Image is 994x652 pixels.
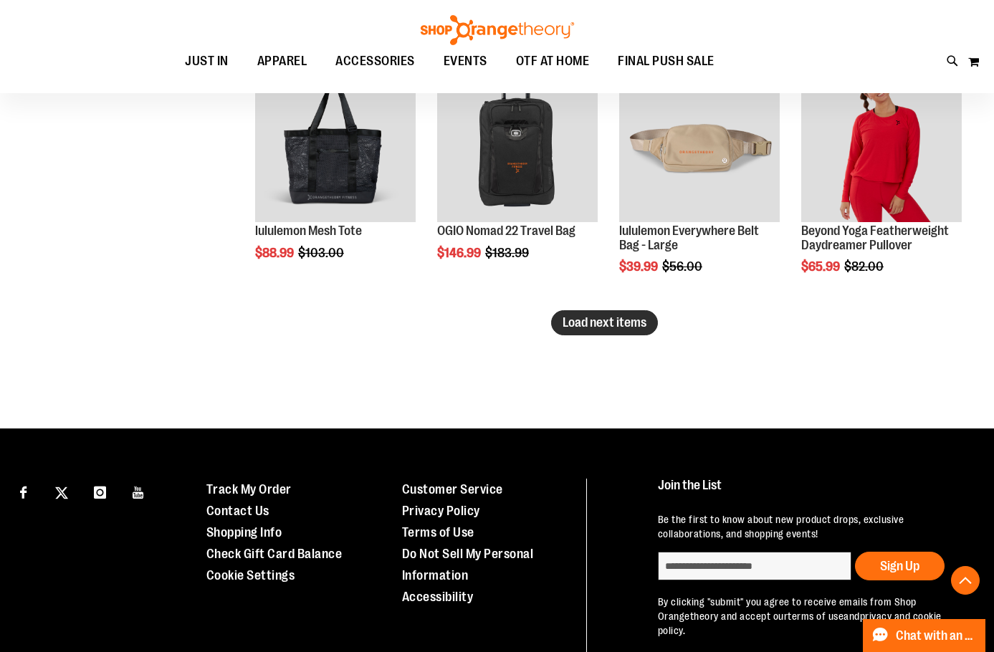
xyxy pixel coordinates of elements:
[437,62,598,222] img: Product image for OGIO Nomad 22 Travel Bag
[444,45,487,77] span: EVENTS
[516,45,590,77] span: OTF AT HOME
[658,552,851,580] input: enter email
[612,54,787,311] div: product
[206,547,343,561] a: Check Gift Card Balance
[257,45,307,77] span: APPAREL
[402,525,474,540] a: Terms of Use
[206,525,282,540] a: Shopping Info
[87,479,113,504] a: Visit our Instagram page
[402,547,534,583] a: Do Not Sell My Personal Information
[658,479,967,505] h4: Join the List
[437,224,575,238] a: OGIO Nomad 22 Travel Bag
[255,62,416,222] img: Product image for lululemon Mesh Tote
[248,54,423,297] div: product
[951,566,980,595] button: Back To Top
[801,62,962,224] a: Product image for Beyond Yoga Featherweight Daydreamer Pullover
[619,62,780,224] a: Product image for lululemon Everywhere Belt Bag LargeSALE
[863,619,986,652] button: Chat with an Expert
[619,62,780,222] img: Product image for lululemon Everywhere Belt Bag Large
[206,504,269,518] a: Contact Us
[402,482,503,497] a: Customer Service
[55,486,68,499] img: Twitter
[11,479,36,504] a: Visit our Facebook page
[896,629,977,643] span: Chat with an Expert
[335,45,415,77] span: ACCESSORIES
[206,482,292,497] a: Track My Order
[658,512,967,541] p: Be the first to know about new product drops, exclusive collaborations, and shopping events!
[801,224,949,252] a: Beyond Yoga Featherweight Daydreamer Pullover
[844,259,886,274] span: $82.00
[801,62,962,222] img: Product image for Beyond Yoga Featherweight Daydreamer Pullover
[298,246,346,260] span: $103.00
[618,45,715,77] span: FINAL PUSH SALE
[801,259,842,274] span: $65.99
[430,54,605,297] div: product
[880,559,919,573] span: Sign Up
[437,246,483,260] span: $146.99
[855,552,945,580] button: Sign Up
[794,54,969,311] div: product
[551,310,658,335] button: Load next items
[619,259,660,274] span: $39.99
[402,504,480,518] a: Privacy Policy
[255,62,416,224] a: Product image for lululemon Mesh ToteSALE
[437,62,598,224] a: Product image for OGIO Nomad 22 Travel BagSALE
[419,15,576,45] img: Shop Orangetheory
[563,315,646,330] span: Load next items
[255,246,296,260] span: $88.99
[185,45,229,77] span: JUST IN
[788,610,844,622] a: terms of use
[402,590,474,604] a: Accessibility
[255,224,362,238] a: lululemon Mesh Tote
[662,259,704,274] span: $56.00
[206,568,295,583] a: Cookie Settings
[49,479,75,504] a: Visit our X page
[619,224,759,252] a: lululemon Everywhere Belt Bag - Large
[485,246,531,260] span: $183.99
[126,479,151,504] a: Visit our Youtube page
[658,595,967,638] p: By clicking "submit" you agree to receive emails from Shop Orangetheory and accept our and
